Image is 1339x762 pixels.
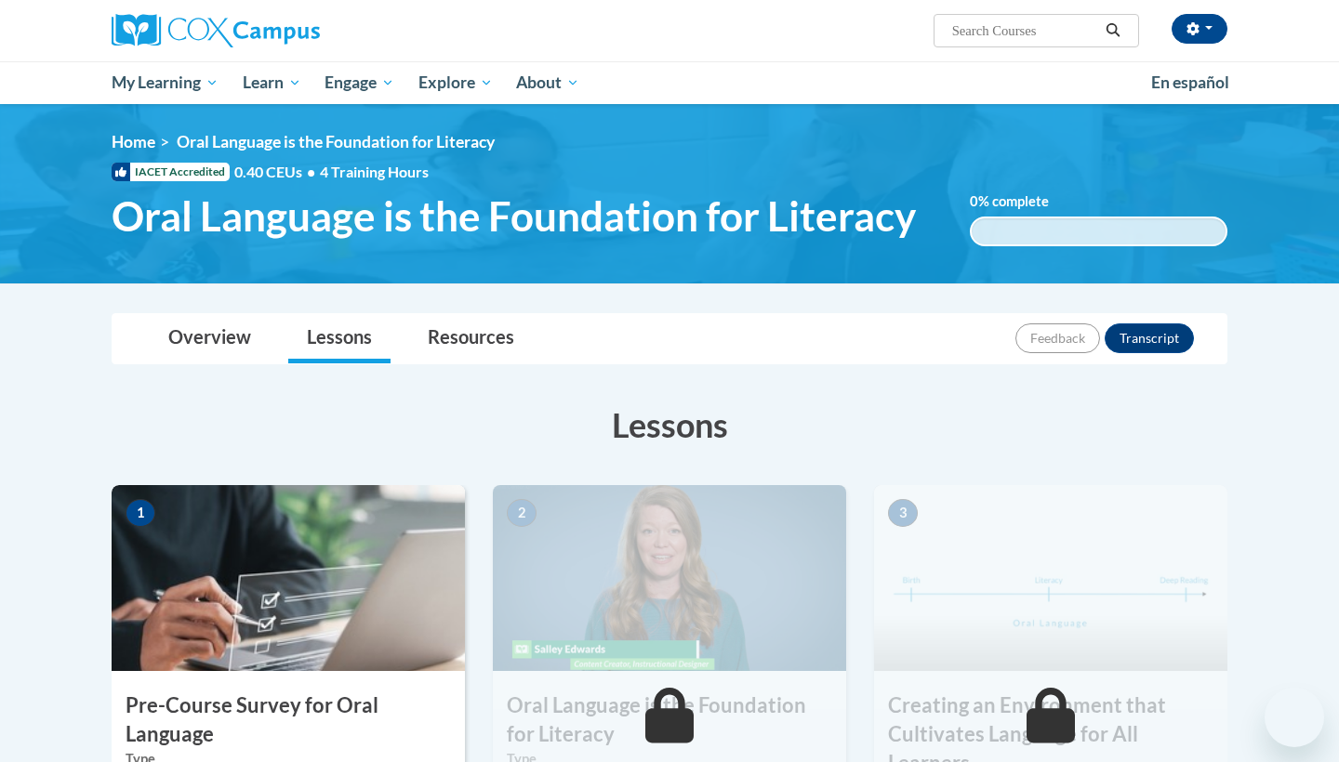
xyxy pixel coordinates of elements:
[1099,20,1127,42] button: Search
[493,691,846,749] h3: Oral Language is the Foundation for Literacy
[493,485,846,671] img: Course Image
[150,314,270,363] a: Overview
[1015,323,1100,353] button: Feedback
[177,132,495,151] span: Oral Language is the Foundation for Literacy
[126,499,155,527] span: 1
[409,314,533,363] a: Resources
[950,20,1099,42] input: Search Courses
[888,499,918,527] span: 3
[1105,323,1194,353] button: Transcript
[1265,688,1324,747] iframe: Button to launch messaging window
[874,485,1227,671] img: Course Image
[112,191,916,241] span: Oral Language is the Foundation for Literacy
[243,72,301,94] span: Learn
[112,485,465,671] img: Course Image
[507,499,537,527] span: 2
[406,61,505,104] a: Explore
[99,61,231,104] a: My Learning
[970,193,978,209] span: 0
[84,61,1255,104] div: Main menu
[112,401,1227,448] h3: Lessons
[312,61,406,104] a: Engage
[325,72,394,94] span: Engage
[112,14,465,47] a: Cox Campus
[418,72,493,94] span: Explore
[970,191,1077,212] label: % complete
[307,163,315,180] span: •
[112,72,219,94] span: My Learning
[112,691,465,749] h3: Pre-Course Survey for Oral Language
[320,163,429,180] span: 4 Training Hours
[112,132,155,151] a: Home
[505,61,592,104] a: About
[1172,14,1227,44] button: Account Settings
[231,61,313,104] a: Learn
[112,163,230,181] span: IACET Accredited
[1151,72,1229,92] span: En español
[516,72,579,94] span: About
[234,162,320,182] span: 0.40 CEUs
[112,14,320,47] img: Cox Campus
[288,314,391,363] a: Lessons
[1139,63,1241,102] a: En español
